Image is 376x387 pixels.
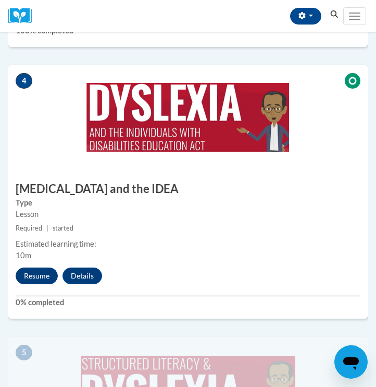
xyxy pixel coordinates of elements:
[16,297,360,308] label: 0% completed
[16,268,58,284] button: Resume
[53,224,73,232] span: started
[8,181,368,197] h3: [MEDICAL_DATA] and the IDEA
[8,8,39,24] a: Cox Campus
[16,224,42,232] span: Required
[16,197,360,209] label: Type
[8,8,39,24] img: Logo brand
[16,238,360,250] div: Estimated learning time:
[62,268,102,284] button: Details
[334,345,368,379] iframe: Button to launch messaging window
[16,73,32,89] span: 4
[16,209,360,220] div: Lesson
[8,65,368,170] img: Course Image
[290,8,321,25] button: Account Settings
[327,8,342,21] button: Search
[46,224,48,232] span: |
[16,345,32,360] span: 5
[16,251,31,260] span: 10m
